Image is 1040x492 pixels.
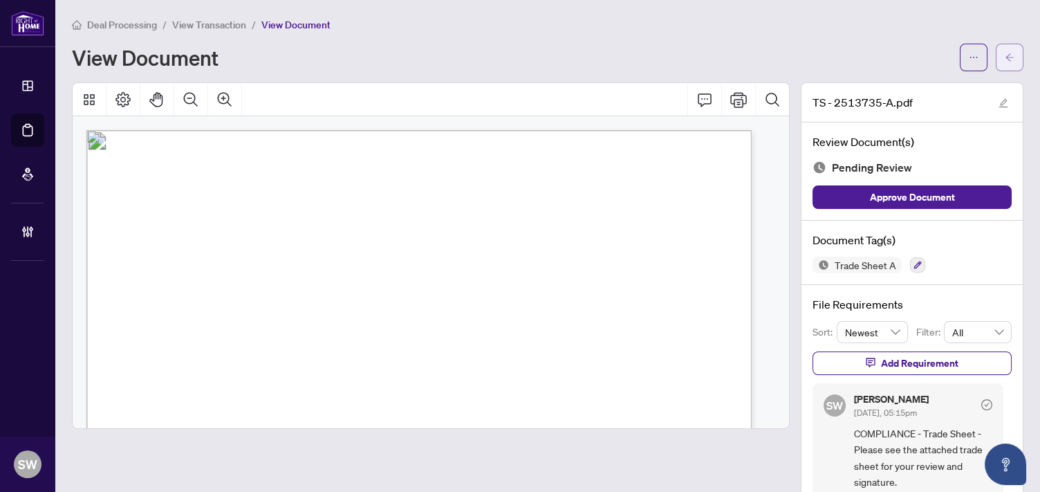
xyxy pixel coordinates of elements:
span: TS - 2513735-A.pdf [813,94,913,111]
span: View Transaction [172,19,246,31]
span: [DATE], 05:15pm [854,408,917,418]
span: Deal Processing [87,19,157,31]
span: arrow-left [1005,53,1014,62]
span: Add Requirement [881,352,958,374]
li: / [252,17,256,33]
button: Approve Document [813,185,1012,209]
h4: File Requirements [813,296,1012,313]
h4: Review Document(s) [813,134,1012,150]
span: SW [826,397,844,414]
span: ellipsis [969,53,978,62]
span: Pending Review [832,158,912,177]
img: Document Status [813,161,826,174]
span: Newest [845,322,900,343]
span: home [72,20,82,30]
button: Add Requirement [813,352,1012,375]
h5: [PERSON_NAME] [854,394,929,404]
li: / [162,17,167,33]
span: Trade Sheet A [829,260,902,270]
span: Approve Document [870,186,955,208]
h4: Document Tag(s) [813,232,1012,248]
span: SW [18,455,37,474]
button: Open asap [985,444,1026,485]
p: Filter: [916,325,944,340]
h1: View Document [72,46,219,69]
span: edit [999,98,1008,108]
img: logo [11,10,44,36]
img: Status Icon [813,257,829,273]
span: All [952,322,1003,343]
p: Sort: [813,325,837,340]
span: View Document [261,19,331,31]
span: check-circle [981,399,992,410]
